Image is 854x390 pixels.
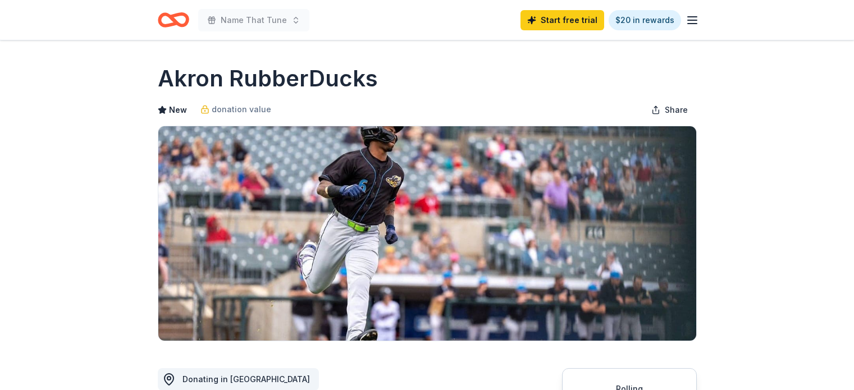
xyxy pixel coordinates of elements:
span: donation value [212,103,271,116]
a: Start free trial [520,10,604,30]
button: Name That Tune [198,9,309,31]
img: Image for Akron RubberDucks [158,126,696,341]
span: Share [665,103,688,117]
span: Donating in [GEOGRAPHIC_DATA] [182,374,310,384]
span: Name That Tune [221,13,287,27]
a: donation value [200,103,271,116]
span: New [169,103,187,117]
h1: Akron RubberDucks [158,63,378,94]
button: Share [642,99,697,121]
a: Home [158,7,189,33]
a: $20 in rewards [609,10,681,30]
